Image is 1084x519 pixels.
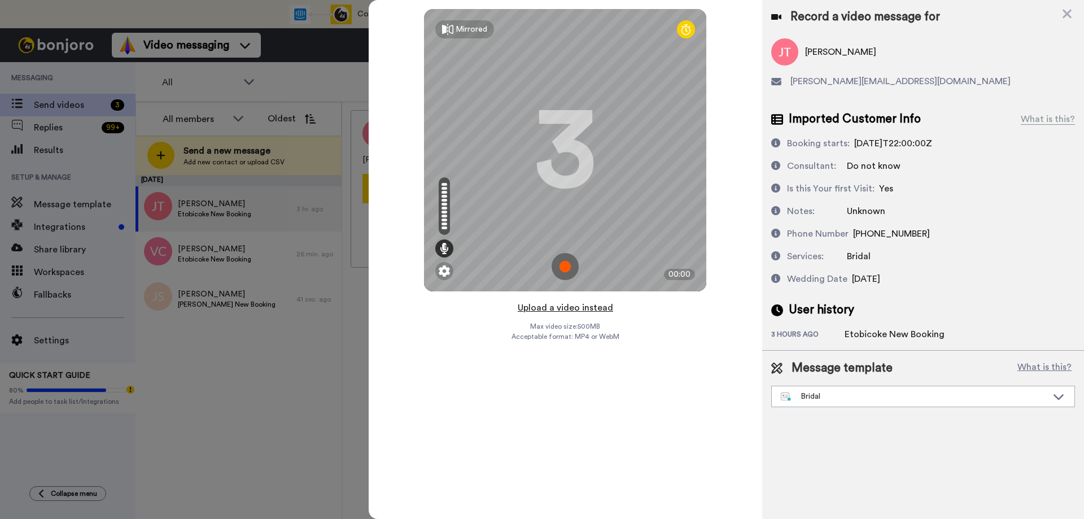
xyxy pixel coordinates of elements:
div: What is this? [1021,112,1075,126]
img: nextgen-template.svg [781,392,792,402]
span: Yes [879,184,893,193]
span: Unknown [847,207,885,216]
span: Message template [792,360,893,377]
img: ic_record_start.svg [552,253,579,280]
div: Etobicoke New Booking [845,328,945,341]
span: Do not know [847,162,901,171]
span: Imported Customer Info [789,111,921,128]
button: Upload a video instead [514,300,617,315]
div: Is this Your first Visit: [787,182,875,195]
div: Bridal [781,391,1047,402]
div: Phone Number [787,227,849,241]
div: 3 hours ago [771,330,845,341]
button: What is this? [1014,360,1075,377]
div: Consultant: [787,159,836,173]
img: ic_gear.svg [439,265,450,277]
span: Acceptable format: MP4 or WebM [512,332,619,341]
div: 00:00 [664,269,695,280]
span: Max video size: 500 MB [530,322,600,331]
div: Notes: [787,204,815,218]
span: [DATE]T22:00:00Z [854,139,932,148]
span: User history [789,302,854,319]
span: Bridal [847,252,871,261]
div: Services: [787,250,824,263]
div: Wedding Date [787,272,847,286]
div: Booking starts: [787,137,850,150]
div: 3 [534,108,596,193]
span: [PHONE_NUMBER] [853,229,930,238]
span: [DATE] [852,274,880,284]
